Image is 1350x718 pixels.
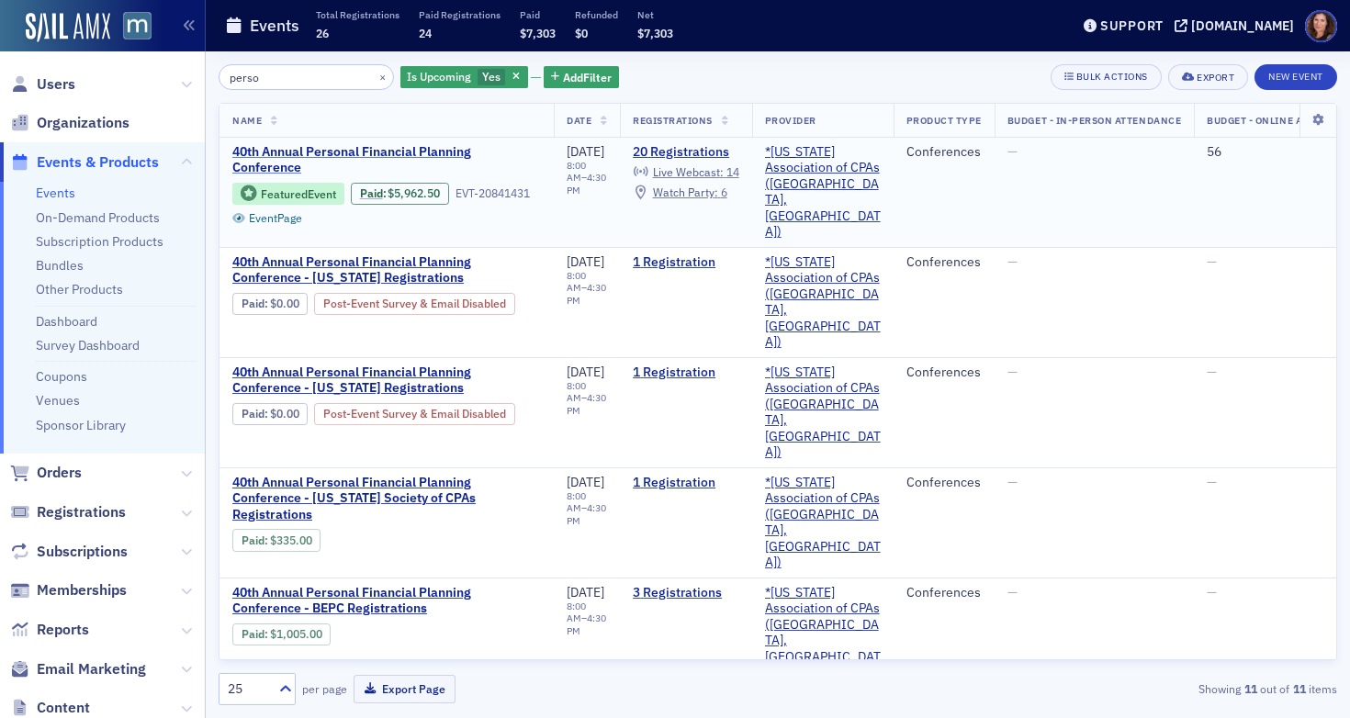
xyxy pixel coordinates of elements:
a: Orders [10,463,82,483]
a: 3 Registrations [633,585,738,601]
span: : [242,627,270,641]
span: Users [37,74,75,95]
p: Paid Registrations [419,8,501,21]
div: – [567,490,607,526]
a: Bundles [36,257,84,274]
span: 40th Annual Personal Financial Planning Conference - Oklahoma Registrations [232,254,541,286]
span: [DATE] [567,143,604,160]
div: Paid: 0 - $0 [232,403,308,425]
a: New Event [1254,67,1337,84]
a: Paid [242,533,264,547]
span: Organizations [37,113,129,133]
time: 8:00 AM [567,269,586,294]
a: *[US_STATE] Association of CPAs ([GEOGRAPHIC_DATA], [GEOGRAPHIC_DATA]) [765,585,881,681]
div: – [567,160,607,196]
button: New Event [1254,64,1337,90]
a: Other Products [36,281,123,297]
span: Yes [482,69,501,84]
span: : [242,297,270,310]
span: : [242,533,270,547]
a: 1 Registration [633,475,738,491]
div: Conferences [906,254,982,271]
button: [DOMAIN_NAME] [1175,19,1300,32]
span: Memberships [37,580,127,600]
span: 14 [726,164,739,179]
a: 40th Annual Personal Financial Planning Conference - [US_STATE] Society of CPAs Registrations [232,475,541,523]
span: $0.00 [270,297,299,310]
a: Memberships [10,580,127,600]
a: Registrations [10,502,126,522]
a: Watch Party: 6 [633,185,726,200]
span: — [1007,143,1018,160]
time: 4:30 PM [567,391,606,416]
button: AddFilter [544,66,619,89]
div: Yes [400,66,528,89]
a: 40th Annual Personal Financial Planning Conference - [US_STATE] Registrations [232,365,541,397]
h1: Events [250,15,299,37]
a: Venues [36,392,80,409]
input: Search… [219,64,394,90]
button: Export [1168,64,1248,90]
span: *Maryland Association of CPAs (Timonium, MD) [765,144,881,241]
span: 40th Annual Personal Financial Planning Conference - Connecticut Registrations [232,365,541,397]
time: 4:30 PM [567,171,606,196]
div: Paid: 2 - $33500 [232,529,321,551]
span: Live Webcast : [653,164,724,179]
span: — [1007,364,1018,380]
span: $0 [575,26,588,40]
a: 1 Registration [633,365,738,381]
a: Dashboard [36,313,97,330]
span: : [360,186,388,200]
div: Conferences [906,585,982,601]
div: Conferences [906,475,982,491]
a: Users [10,74,75,95]
span: — [1207,474,1217,490]
span: — [1007,474,1018,490]
div: Bulk Actions [1076,72,1148,82]
span: Profile [1305,10,1337,42]
a: Paid [360,186,383,200]
a: View Homepage [110,12,152,43]
div: Paid: 0 - $0 [232,293,308,315]
div: EVT-20841431 [456,186,530,200]
strong: 11 [1289,680,1309,697]
span: 6 [721,185,727,199]
div: – [567,380,607,416]
span: [DATE] [567,364,604,380]
span: *Maryland Association of CPAs (Timonium, MD) [765,475,881,571]
span: Events & Products [37,152,159,173]
time: 8:00 AM [567,600,586,624]
span: $5,962.50 [388,186,440,200]
a: 1 Registration [633,254,738,271]
span: Name [232,114,262,127]
div: [DOMAIN_NAME] [1191,17,1294,34]
p: Paid [520,8,556,21]
div: Featured Event [232,183,344,206]
div: – [567,270,607,306]
a: *[US_STATE] Association of CPAs ([GEOGRAPHIC_DATA], [GEOGRAPHIC_DATA]) [765,144,881,241]
a: Subscription Products [36,233,163,250]
span: Subscriptions [37,542,128,562]
div: Paid: 22 - $596250 [351,183,449,205]
span: Provider [765,114,816,127]
img: SailAMX [26,13,110,42]
a: Coupons [36,368,87,385]
span: 24 [419,26,432,40]
p: Total Registrations [316,8,399,21]
p: Refunded [575,8,618,21]
span: *Maryland Association of CPAs (Timonium, MD) [765,254,881,351]
span: Registrations [37,502,126,522]
a: Email Marketing [10,659,146,679]
span: $7,303 [637,26,673,40]
a: On-Demand Products [36,209,160,226]
div: Showing out of items [977,680,1337,697]
a: *[US_STATE] Association of CPAs ([GEOGRAPHIC_DATA], [GEOGRAPHIC_DATA]) [765,475,881,571]
span: Date [567,114,591,127]
a: 40th Annual Personal Financial Planning Conference - [US_STATE] Registrations [232,254,541,286]
span: — [1007,584,1018,600]
a: 40th Annual Personal Financial Planning Conference [232,144,541,176]
time: 4:30 PM [567,501,606,526]
span: Content [37,698,90,718]
span: $7,303 [520,26,556,40]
